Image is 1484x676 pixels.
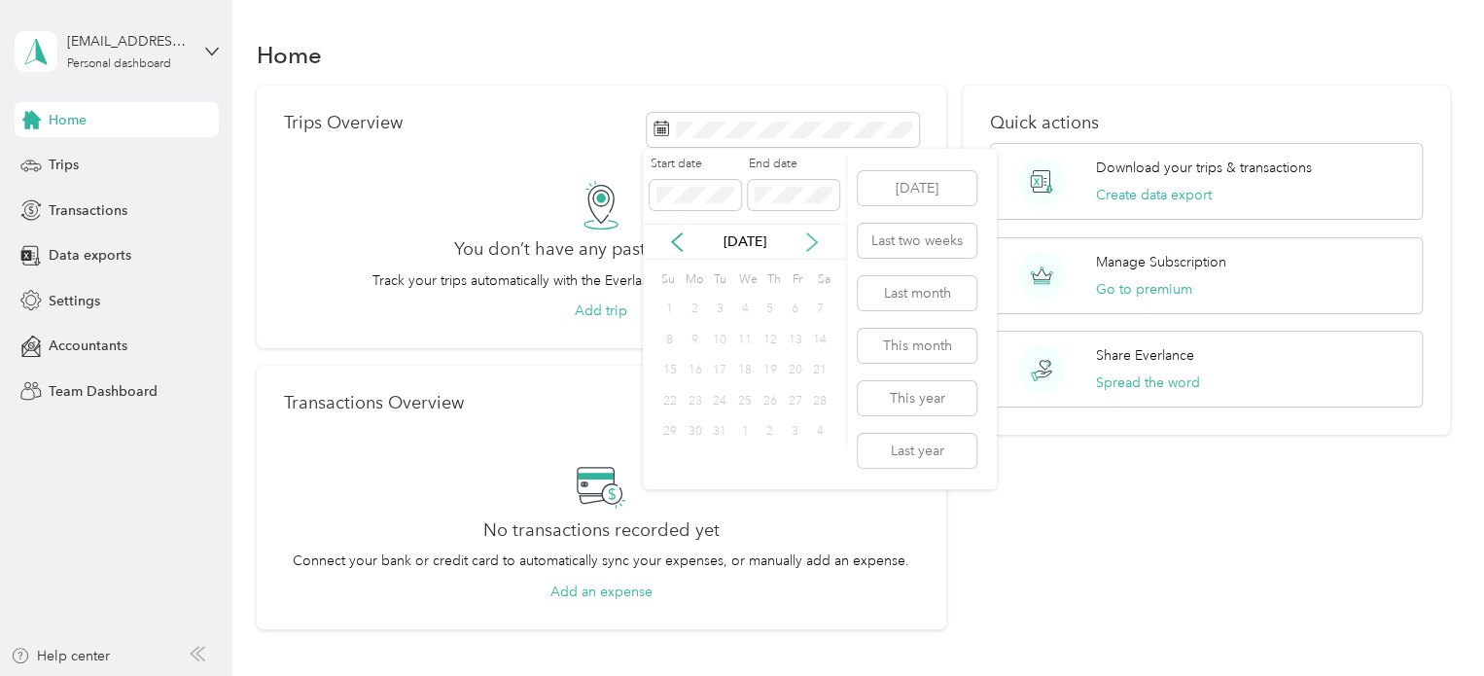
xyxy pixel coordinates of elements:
[732,420,758,445] div: 1
[758,328,783,352] div: 12
[783,298,808,322] div: 6
[683,328,708,352] div: 9
[650,156,741,173] label: Start date
[732,359,758,383] div: 18
[657,267,676,294] div: Su
[807,389,832,413] div: 28
[49,381,158,402] span: Team Dashboard
[858,171,976,205] button: [DATE]
[372,270,830,291] p: Track your trips automatically with the Everlance app or manually add a trip
[858,224,976,258] button: Last two weeks
[758,389,783,413] div: 26
[49,155,79,175] span: Trips
[789,267,807,294] div: Fr
[783,359,808,383] div: 20
[657,359,683,383] div: 15
[49,200,127,221] span: Transactions
[1096,158,1312,178] p: Download your trips & transactions
[1096,185,1212,205] button: Create data export
[707,420,732,445] div: 31
[814,267,832,294] div: Sa
[454,239,749,260] h2: You don’t have any past trips to view
[49,245,131,266] span: Data exports
[1096,345,1194,366] p: Share Everlance
[758,420,783,445] div: 2
[858,381,976,415] button: This year
[783,328,808,352] div: 13
[657,420,683,445] div: 29
[732,389,758,413] div: 25
[657,389,683,413] div: 22
[858,434,976,468] button: Last year
[707,298,732,322] div: 3
[1096,373,1200,393] button: Spread the word
[1375,567,1484,676] iframe: Everlance-gr Chat Button Frame
[735,267,758,294] div: We
[49,110,87,130] span: Home
[11,646,110,666] button: Help center
[1096,252,1226,272] p: Manage Subscription
[707,359,732,383] div: 17
[704,231,786,252] p: [DATE]
[807,420,832,445] div: 4
[990,113,1423,133] p: Quick actions
[732,328,758,352] div: 11
[683,298,708,322] div: 2
[657,328,683,352] div: 8
[710,267,728,294] div: Tu
[1096,279,1192,300] button: Go to premium
[807,328,832,352] div: 14
[732,298,758,322] div: 4
[49,336,127,356] span: Accountants
[683,389,708,413] div: 23
[293,551,909,571] p: Connect your bank or credit card to automatically sync your expenses, or manually add an expense.
[758,359,783,383] div: 19
[707,389,732,413] div: 24
[758,298,783,322] div: 5
[807,298,832,322] div: 7
[783,420,808,445] div: 3
[483,520,720,541] h2: No transactions recorded yet
[707,328,732,352] div: 10
[858,276,976,310] button: Last month
[67,31,189,52] div: [EMAIL_ADDRESS][DOMAIN_NAME]
[575,301,627,321] button: Add trip
[807,359,832,383] div: 21
[748,156,839,173] label: End date
[550,582,653,602] button: Add an expense
[284,393,464,413] p: Transactions Overview
[657,298,683,322] div: 1
[683,359,708,383] div: 16
[858,329,976,363] button: This month
[257,45,322,65] h1: Home
[67,58,171,70] div: Personal dashboard
[683,420,708,445] div: 30
[284,113,403,133] p: Trips Overview
[683,267,704,294] div: Mo
[49,291,100,311] span: Settings
[783,389,808,413] div: 27
[764,267,783,294] div: Th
